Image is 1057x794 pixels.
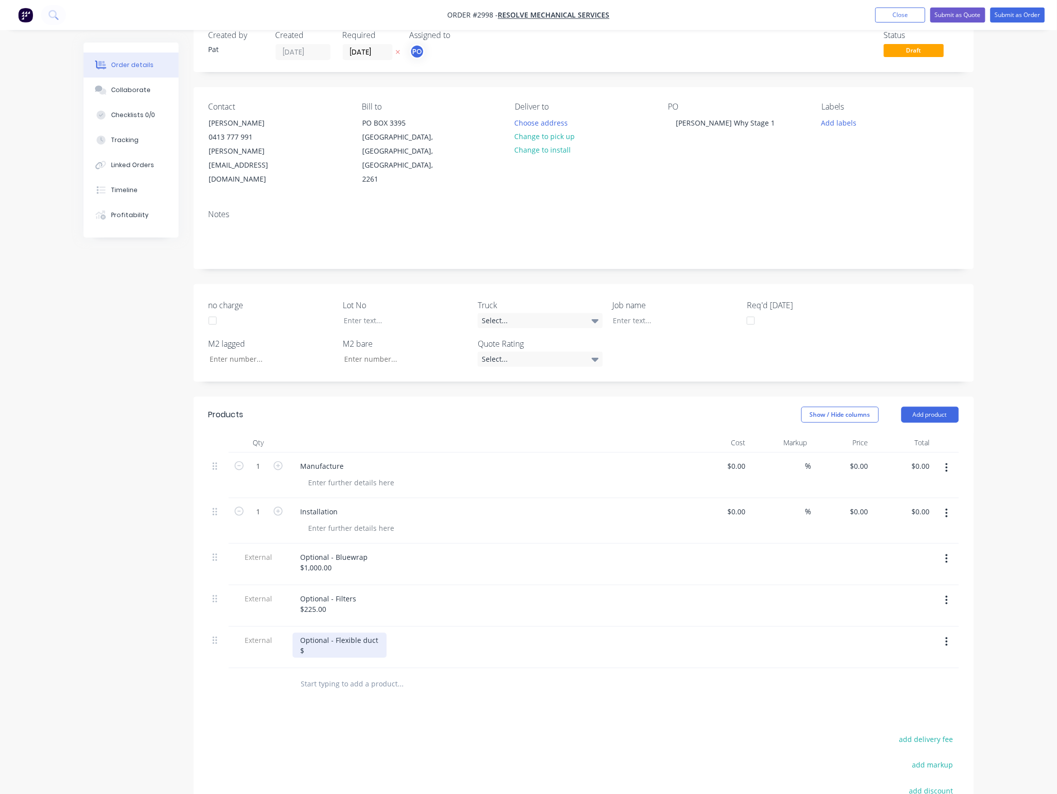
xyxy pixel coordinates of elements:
div: Profitability [111,211,149,220]
button: Add labels [816,116,862,129]
span: External [233,593,285,604]
span: External [233,552,285,562]
div: Notes [209,210,959,219]
div: Labels [821,102,958,112]
div: Collaborate [111,86,151,95]
div: Linked Orders [111,161,154,170]
div: Total [872,433,934,453]
button: Profitability [84,203,179,228]
div: [GEOGRAPHIC_DATA], [GEOGRAPHIC_DATA], [GEOGRAPHIC_DATA], 2261 [362,130,445,186]
input: Enter number... [336,352,468,367]
label: Truck [478,299,603,311]
button: Choose address [509,116,573,129]
div: [PERSON_NAME][EMAIL_ADDRESS][DOMAIN_NAME] [209,144,292,186]
button: Order details [84,53,179,78]
div: [PERSON_NAME] [209,116,292,130]
div: Optional - Bluewrap $1,000.00 [293,550,376,575]
div: Deliver to [515,102,652,112]
div: Optional - Filters $225.00 [293,591,365,616]
button: Tracking [84,128,179,153]
button: Submit as Quote [930,8,985,23]
div: Required [343,31,398,40]
div: Cost [689,433,750,453]
div: 0413 777 991 [209,130,292,144]
button: Add product [901,407,959,423]
input: Start typing to add a product... [301,674,501,694]
label: Req'd [DATE] [747,299,872,311]
button: Show / Hide columns [801,407,879,423]
div: Created by [209,31,264,40]
div: Order details [111,61,154,70]
div: Manufacture [293,459,352,473]
button: Checklists 0/0 [84,103,179,128]
label: no charge [209,299,334,311]
div: Pat [209,44,264,55]
div: PO BOX 3395 [362,116,445,130]
div: [PERSON_NAME] Why Stage 1 [668,116,783,130]
div: Status [884,31,959,40]
input: Enter number... [201,352,333,367]
span: External [233,635,285,645]
button: PO [410,44,425,59]
label: M2 lagged [209,338,334,350]
button: Linked Orders [84,153,179,178]
div: Optional - Flexible duct $ [293,633,387,658]
button: Close [875,8,925,23]
span: % [805,506,811,517]
div: Qty [229,433,289,453]
a: Resolve Mechanical Services [498,11,610,20]
span: Order #2998 - [448,11,498,20]
button: add delivery fee [894,733,959,746]
div: PO BOX 3395[GEOGRAPHIC_DATA], [GEOGRAPHIC_DATA], [GEOGRAPHIC_DATA], 2261 [354,116,454,187]
label: Job name [612,299,737,311]
label: Quote Rating [478,338,603,350]
button: Collaborate [84,78,179,103]
span: Draft [884,44,944,57]
label: Lot No [343,299,468,311]
button: Submit as Order [990,8,1045,23]
div: Assigned to [410,31,510,40]
span: % [805,460,811,472]
div: PO [668,102,805,112]
div: Bill to [362,102,499,112]
div: Tracking [111,136,139,145]
div: Contact [209,102,346,112]
div: Select... [478,313,603,328]
button: Change to pick up [509,130,580,143]
div: Checklists 0/0 [111,111,155,120]
div: Price [811,433,873,453]
img: Factory [18,8,33,23]
div: Timeline [111,186,138,195]
button: add markup [907,758,959,772]
div: Created [276,31,331,40]
div: [PERSON_NAME]0413 777 991[PERSON_NAME][EMAIL_ADDRESS][DOMAIN_NAME] [201,116,301,187]
div: Markup [750,433,811,453]
button: Change to install [509,143,576,157]
label: M2 bare [343,338,468,350]
div: Installation [293,504,346,519]
div: Products [209,409,244,421]
button: Timeline [84,178,179,203]
div: Select... [478,352,603,367]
